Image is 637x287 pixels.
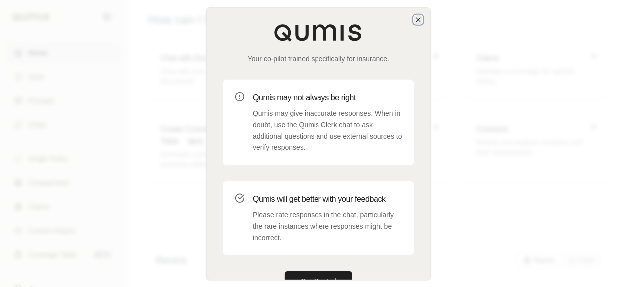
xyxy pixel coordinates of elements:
[223,53,414,63] p: Your co-pilot trained specifically for insurance.
[253,209,402,243] p: Please rate responses in the chat, particularly the rare instances where responses might be incor...
[274,23,363,41] img: Qumis Logo
[253,107,402,153] p: Qumis may give inaccurate responses. When in doubt, use the Qumis Clerk chat to ask additional qu...
[253,91,402,103] h3: Qumis may not always be right
[253,193,402,205] h3: Qumis will get better with your feedback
